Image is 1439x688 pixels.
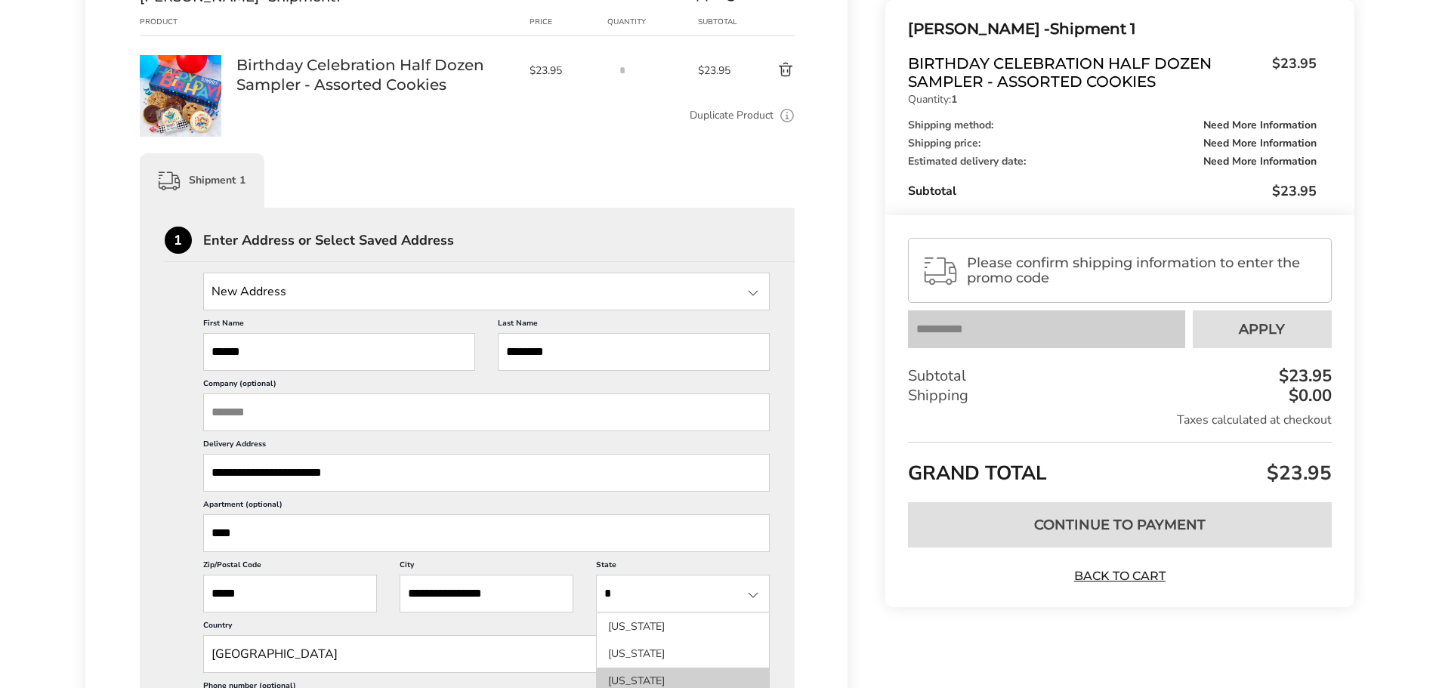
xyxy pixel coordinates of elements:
div: Price [530,16,608,28]
button: Apply [1193,310,1332,348]
div: Subtotal [908,366,1331,386]
span: $23.95 [1272,182,1317,200]
p: Quantity: [908,94,1316,105]
div: $23.95 [1275,368,1332,384]
a: Birthday Celebration Half Dozen Sampler - Assorted Cookies [140,54,221,69]
input: Company [203,393,770,431]
div: Subtotal [698,16,742,28]
strong: 1 [951,92,957,106]
input: Quantity input [607,55,638,85]
div: Shipping [908,386,1331,406]
input: City [400,575,573,612]
div: Shipping price: [908,138,1316,149]
li: [US_STATE] [597,640,769,668]
input: ZIP [203,575,377,612]
div: Shipment 1 [140,153,264,208]
span: Apply [1239,322,1285,336]
div: Shipment 1 [908,17,1316,42]
label: State [596,560,770,575]
input: State [203,635,770,673]
label: Country [203,620,770,635]
div: Quantity [607,16,698,28]
span: Please confirm shipping information to enter the promo code [967,255,1317,285]
div: Subtotal [908,182,1316,200]
div: Product [140,16,236,28]
span: [PERSON_NAME] - [908,20,1050,38]
div: Taxes calculated at checkout [908,412,1331,428]
input: State [596,575,770,612]
a: Birthday Celebration Half Dozen Sampler - Assorted Cookies [236,55,514,94]
li: [US_STATE] [597,613,769,640]
div: Estimated delivery date: [908,156,1316,167]
div: GRAND TOTAL [908,442,1331,491]
label: Last Name [498,318,770,333]
label: Company (optional) [203,378,770,393]
input: Last Name [498,333,770,371]
label: Zip/Postal Code [203,560,377,575]
a: Back to Cart [1067,568,1172,585]
span: $23.95 [1265,54,1317,87]
label: City [400,560,573,575]
label: Delivery Address [203,439,770,454]
a: Birthday Celebration Half Dozen Sampler - Assorted Cookies$23.95 [908,54,1316,91]
button: Continue to Payment [908,502,1331,548]
span: $23.95 [1263,460,1332,486]
input: Apartment [203,514,770,552]
label: Apartment (optional) [203,499,770,514]
span: Need More Information [1203,156,1317,167]
input: First Name [203,333,475,371]
a: Duplicate Product [690,107,774,124]
span: $23.95 [698,63,742,78]
input: Delivery Address [203,454,770,492]
div: $0.00 [1285,387,1332,404]
div: 1 [165,227,192,254]
span: Need More Information [1203,120,1317,131]
button: Delete product [742,61,795,79]
span: $23.95 [530,63,601,78]
div: Enter Address or Select Saved Address [203,233,795,247]
img: Birthday Celebration Half Dozen Sampler - Assorted Cookies [140,55,221,137]
label: First Name [203,318,475,333]
span: Need More Information [1203,138,1317,149]
div: Shipping method: [908,120,1316,131]
span: Birthday Celebration Half Dozen Sampler - Assorted Cookies [908,54,1264,91]
input: State [203,273,770,310]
